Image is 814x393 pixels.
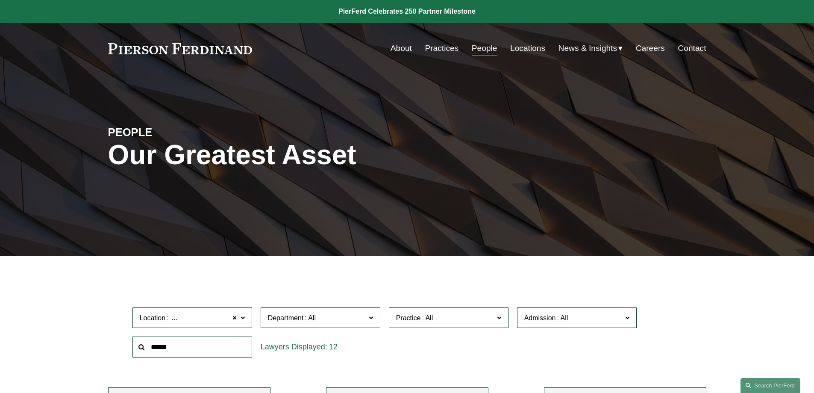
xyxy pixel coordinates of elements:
span: [GEOGRAPHIC_DATA] [170,313,241,324]
a: Careers [636,40,665,56]
span: Practice [396,314,421,322]
a: folder dropdown [558,40,623,56]
a: Search this site [741,378,800,393]
span: Admission [524,314,556,322]
span: News & Insights [558,41,617,56]
a: Practices [425,40,458,56]
span: Location [140,314,166,322]
span: 12 [329,343,338,351]
a: Locations [510,40,545,56]
span: Department [268,314,304,322]
h4: PEOPLE [108,125,258,139]
a: About [391,40,412,56]
a: People [472,40,497,56]
h1: Our Greatest Asset [108,139,507,171]
a: Contact [678,40,706,56]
